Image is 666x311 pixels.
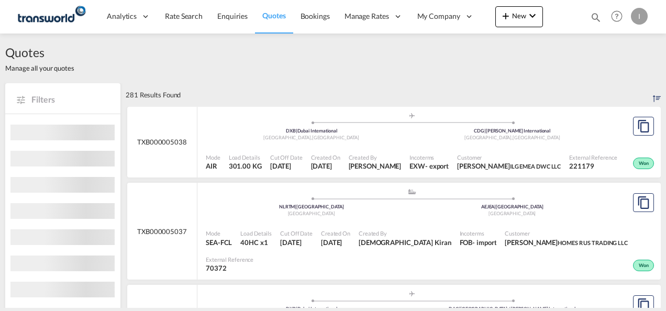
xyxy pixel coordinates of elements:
span: Won [639,160,651,168]
span: | [494,204,496,209]
md-icon: icon-plus 400-fg [500,9,512,22]
div: FOB import [460,238,497,247]
md-icon: assets/icons/custom/roll-o-plane.svg [406,113,418,118]
span: SEA-FCL [206,238,232,247]
div: Won [633,260,654,271]
span: Load Details [240,229,272,237]
span: | [295,204,296,209]
md-icon: icon-magnify [590,12,602,23]
div: I [631,8,648,25]
span: [GEOGRAPHIC_DATA] [513,135,560,140]
md-icon: assets/icons/custom/roll-o-plane.svg [406,291,418,296]
span: Customer [457,153,561,161]
span: AEJEA [GEOGRAPHIC_DATA] [481,204,543,209]
span: Help [608,7,626,25]
div: Won [633,158,654,169]
div: EXW [409,161,425,171]
span: My Company [417,11,460,21]
span: 10 Oct 2025 [280,238,313,247]
md-icon: icon-chevron-down [526,9,539,22]
span: New [500,12,539,20]
div: EXW export [409,161,449,171]
span: HOMES R US TRADING LLC [558,239,628,246]
span: Cut Off Date [280,229,313,237]
span: Pradhesh Gautham [349,161,402,171]
div: 281 Results Found [126,83,181,106]
span: Created On [321,229,350,237]
div: - export [425,161,449,171]
span: Mode [206,153,220,161]
span: Created By [359,229,451,237]
span: 10 Oct 2025 [321,238,350,247]
div: Help [608,7,631,26]
span: Created By [349,153,402,161]
div: icon-magnify [590,12,602,27]
md-icon: assets/icons/custom/copyQuote.svg [637,196,650,209]
div: TXB000005038 assets/icons/custom/ship-fill.svgassets/icons/custom/roll-o-plane.svgOriginDubai Int... [127,107,661,178]
span: Abhay S HOMES R US TRADING LLC [505,238,628,247]
span: TXB000005038 [137,137,187,147]
span: CDG [PERSON_NAME] International [474,128,550,134]
span: 10 Oct 2025 [270,161,303,171]
span: | [296,128,297,134]
div: Sort by: Created On [653,83,661,106]
span: , [512,135,513,140]
button: Copy Quote [633,193,654,212]
span: Won [639,262,651,270]
md-icon: assets/icons/custom/copyQuote.svg [637,298,650,311]
span: Rate Search [165,12,203,20]
span: External Reference [569,153,617,161]
span: Incoterms [409,153,449,161]
span: Load Details [229,153,262,161]
div: TXB000005037 assets/icons/custom/ship-fill.svgassets/icons/custom/roll-o-plane.svgOriginRotterdam... [127,183,661,280]
span: Manage all your quotes [5,63,74,73]
span: 221179 [569,161,617,171]
span: 301.00 KG [229,162,262,170]
span: Analytics [107,11,137,21]
span: [GEOGRAPHIC_DATA] [489,210,536,216]
span: Mode [206,229,232,237]
span: TXB000005037 [137,227,187,236]
button: Copy Quote [633,117,654,136]
img: f753ae806dec11f0841701cdfdf085c0.png [16,5,86,28]
span: Bookings [301,12,330,20]
div: - import [472,238,496,247]
span: Incoterms [460,229,497,237]
span: [GEOGRAPHIC_DATA] [464,135,513,140]
md-icon: assets/icons/custom/copyQuote.svg [637,120,650,132]
span: [GEOGRAPHIC_DATA] [288,210,335,216]
span: Filters [31,94,110,105]
span: Irishi Kiran [359,238,451,247]
span: 10 Oct 2025 [311,161,340,171]
md-icon: assets/icons/custom/ship-fill.svg [406,189,418,194]
span: Quotes [262,11,285,20]
span: Created On [311,153,340,161]
span: | [484,128,486,134]
span: 40HC x 1 [240,238,272,247]
span: , [311,135,312,140]
span: Enquiries [217,12,248,20]
span: Manage Rates [345,11,389,21]
span: 70372 [206,263,253,273]
span: Quotes [5,44,74,61]
span: NLRTM [GEOGRAPHIC_DATA] [279,204,344,209]
span: External Reference [206,256,253,263]
span: AIR [206,161,220,171]
span: DXB Dubai International [286,128,337,134]
button: icon-plus 400-fgNewicon-chevron-down [495,6,543,27]
span: [GEOGRAPHIC_DATA] [263,135,312,140]
span: Customer [505,229,628,237]
span: ILG EMEA DWC LLC [510,163,561,170]
span: [GEOGRAPHIC_DATA] [312,135,359,140]
span: Subash Subash ILG EMEA DWC LLC [457,161,561,171]
div: FOB [460,238,473,247]
span: Cut Off Date [270,153,303,161]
